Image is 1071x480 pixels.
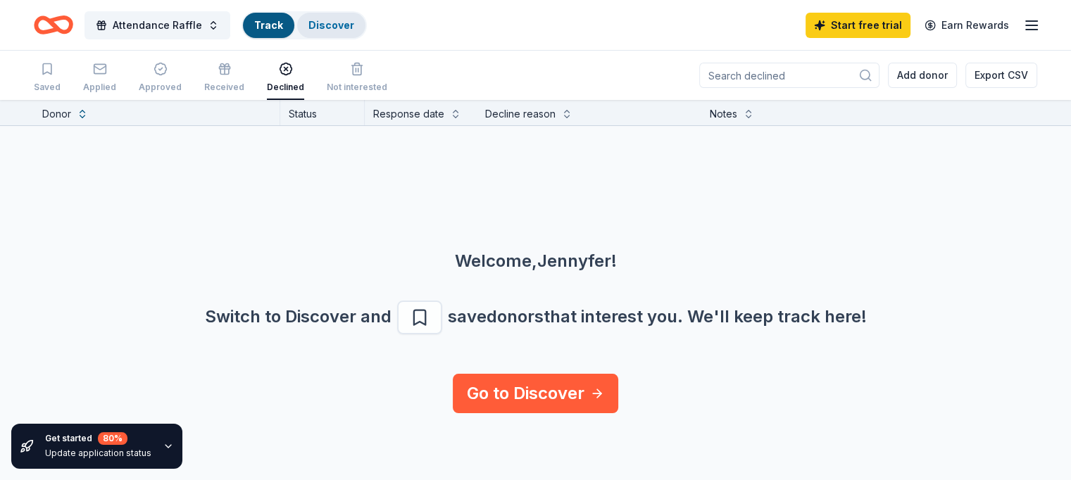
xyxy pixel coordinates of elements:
[888,63,957,88] button: Add donor
[45,432,151,445] div: Get started
[83,56,116,100] button: Applied
[267,82,304,93] div: Declined
[710,106,737,122] div: Notes
[34,250,1037,272] div: Welcome, Jennyfer !
[485,106,556,122] div: Decline reason
[242,11,367,39] button: TrackDiscover
[139,82,182,93] div: Approved
[806,13,910,38] a: Start free trial
[113,17,202,34] span: Attendance Raffle
[42,106,71,122] div: Donor
[139,56,182,100] button: Approved
[34,301,1037,334] div: Switch to Discover and save donors that interest you. We ' ll keep track here!
[254,19,283,31] a: Track
[204,56,244,100] button: Received
[204,82,244,93] div: Received
[34,8,73,42] a: Home
[327,82,387,93] div: Not interested
[83,82,116,93] div: Applied
[34,82,61,93] div: Saved
[267,56,304,100] button: Declined
[98,432,127,445] div: 80 %
[280,100,365,125] div: Status
[453,374,618,413] a: Go to Discover
[699,63,879,88] input: Search declined
[84,11,230,39] button: Attendance Raffle
[327,56,387,100] button: Not interested
[308,19,354,31] a: Discover
[916,13,1017,38] a: Earn Rewards
[373,106,444,122] div: Response date
[45,448,151,459] div: Update application status
[34,56,61,100] button: Saved
[965,63,1037,88] button: Export CSV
